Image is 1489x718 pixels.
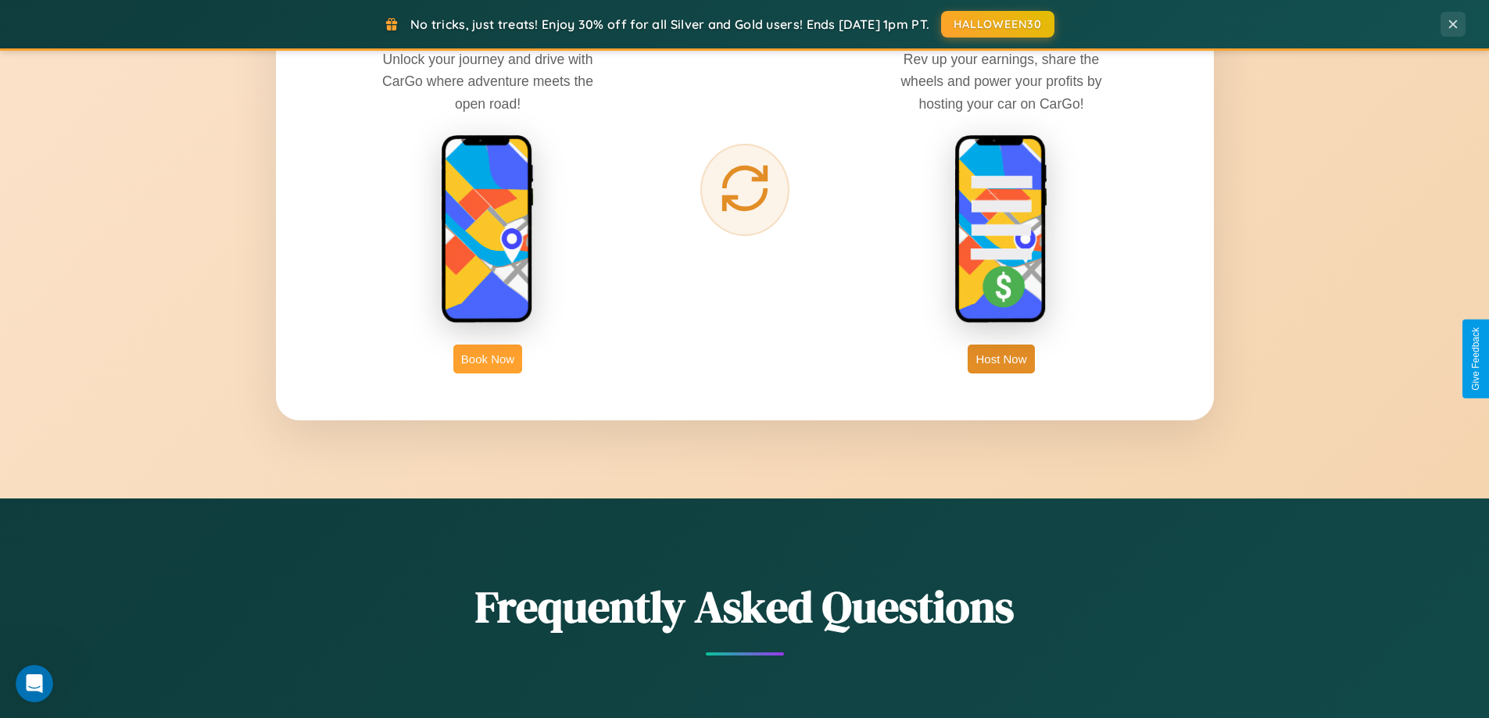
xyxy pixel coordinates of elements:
div: Give Feedback [1470,327,1481,391]
p: Rev up your earnings, share the wheels and power your profits by hosting your car on CarGo! [884,48,1119,114]
h2: Frequently Asked Questions [276,577,1214,637]
iframe: Intercom live chat [16,665,53,702]
span: No tricks, just treats! Enjoy 30% off for all Silver and Gold users! Ends [DATE] 1pm PT. [410,16,929,32]
img: rent phone [441,134,535,325]
p: Unlock your journey and drive with CarGo where adventure meets the open road! [370,48,605,114]
button: Book Now [453,345,522,373]
img: host phone [954,134,1048,325]
button: Host Now [968,345,1034,373]
button: HALLOWEEN30 [941,11,1054,38]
